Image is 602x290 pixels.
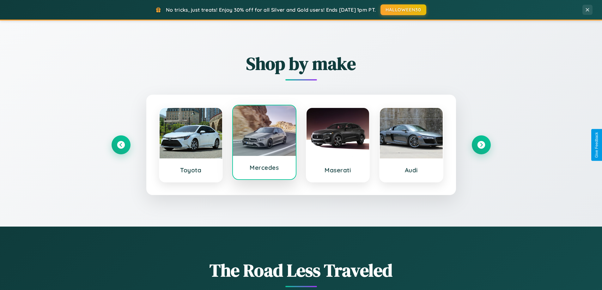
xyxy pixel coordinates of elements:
h2: Shop by make [112,51,491,76]
h3: Toyota [166,166,216,174]
div: Give Feedback [594,132,599,158]
h3: Mercedes [239,164,289,171]
h3: Maserati [313,166,363,174]
h3: Audi [386,166,436,174]
span: No tricks, just treats! Enjoy 30% off for all Silver and Gold users! Ends [DATE] 1pm PT. [166,7,376,13]
button: HALLOWEEN30 [380,4,426,15]
h1: The Road Less Traveled [112,258,491,282]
